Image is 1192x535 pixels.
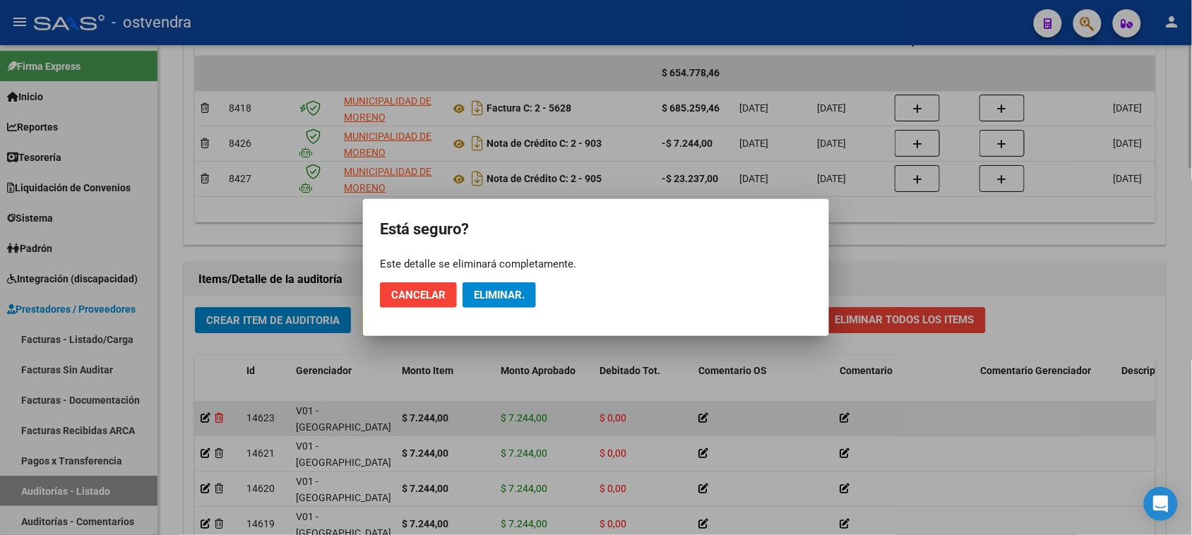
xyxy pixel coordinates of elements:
h2: Está seguro? [380,216,812,243]
div: Open Intercom Messenger [1144,487,1178,521]
button: Cancelar [380,282,457,308]
span: Cancelar [391,289,446,301]
span: Eliminar. [474,289,525,301]
button: Eliminar. [463,282,536,308]
div: Este detalle se eliminará completamente. [380,257,812,271]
